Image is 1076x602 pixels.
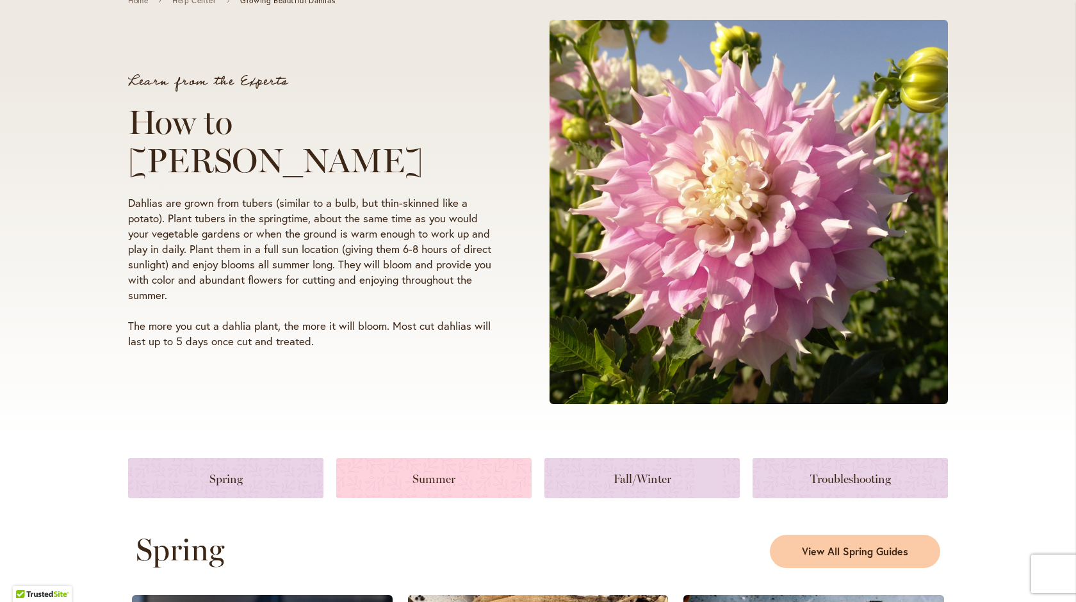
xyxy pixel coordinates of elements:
[770,535,940,568] a: View All Spring Guides
[128,318,501,349] p: The more you cut a dahlia plant, the more it will bloom. Most cut dahlias will last up to 5 days ...
[128,195,501,303] p: Dahlias are grown from tubers (similar to a bulb, but thin-skinned like a potato). Plant tubers i...
[136,532,530,567] h2: Spring
[128,103,501,180] h1: How to [PERSON_NAME]
[802,544,908,559] span: View All Spring Guides
[128,75,501,88] p: Learn from the Experts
